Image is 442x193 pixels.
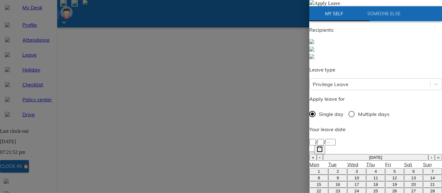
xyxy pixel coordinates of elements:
button: 16 September 2025 [328,181,347,188]
button: » [435,154,442,161]
abbr: Tuesday [328,161,337,168]
abbr: 5 September 2025 [394,169,396,174]
span: Single day [319,110,343,118]
button: 14 September 2025 [423,175,442,181]
span: Apply Leave [314,1,340,6]
abbr: 14 September 2025 [430,176,435,180]
button: › [428,154,435,161]
input: -- [317,139,324,145]
button: 11 September 2025 [366,175,385,181]
div: daytype [309,108,442,121]
button: 4 September 2025 [366,168,385,175]
abbr: 2 September 2025 [337,169,339,174]
span: Your leave date [309,126,346,132]
button: 21 September 2025 [423,181,442,188]
abbr: Thursday [366,161,375,168]
abbr: 13 September 2025 [411,176,416,180]
button: 13 September 2025 [404,175,423,181]
abbr: 4 September 2025 [375,169,377,174]
abbr: 21 September 2025 [430,182,435,187]
abbr: Saturday [404,161,412,168]
button: 1 September 2025 [309,168,328,175]
button: ‹ [317,154,323,161]
abbr: 11 September 2025 [373,176,378,180]
input: ---- [325,139,336,145]
button: 20 September 2025 [404,181,423,188]
button: 19 September 2025 [385,181,404,188]
button: 15 September 2025 [309,181,328,188]
abbr: 1 September 2025 [318,169,320,174]
span: Recipients [309,27,334,33]
button: 10 September 2025 [347,175,366,181]
abbr: 16 September 2025 [335,182,340,187]
span: Apply leave for [309,96,345,102]
button: 12 September 2025 [385,175,404,181]
img: defaultEmp.0e2b4d71.svg [309,39,314,44]
div: Privilege Leave [313,80,348,88]
abbr: 7 September 2025 [431,169,434,174]
button: 3 September 2025 [347,168,366,175]
abbr: Monday [309,161,319,168]
button: 18 September 2025 [366,181,385,188]
abbr: 3 September 2025 [356,169,358,174]
abbr: 18 September 2025 [373,182,378,187]
abbr: 10 September 2025 [354,176,359,180]
button: 5 September 2025 [385,168,404,175]
button: 8 September 2025 [309,175,328,181]
span: / [324,139,325,145]
a: Laxman Gatade [309,39,442,46]
abbr: 6 September 2025 [412,169,415,174]
abbr: 17 September 2025 [354,182,359,187]
button: 2 September 2025 [328,168,347,175]
img: defaultEmp.0e2b4d71.svg [309,47,314,52]
button: « [309,154,316,161]
span: / [316,139,317,145]
img: defaultEmp.0e2b4d71.svg [309,54,314,59]
abbr: 8 September 2025 [318,176,320,180]
button: 9 September 2025 [328,175,347,181]
abbr: Friday [385,161,391,168]
abbr: Wednesday [347,161,358,168]
p: Leave type [309,66,442,73]
span: My Self [313,10,355,18]
input: -- [309,139,316,145]
a: Sumhr Admin [309,46,442,53]
abbr: 19 September 2025 [392,182,397,187]
abbr: 20 September 2025 [411,182,416,187]
span: Multiple days [358,110,389,118]
abbr: 9 September 2025 [337,176,339,180]
button: 6 September 2025 [404,168,423,175]
button: [DATE] [323,154,428,161]
button: 7 September 2025 [423,168,442,175]
abbr: 15 September 2025 [316,182,321,187]
button: 17 September 2025 [347,181,366,188]
span: Someone Else [363,10,405,18]
abbr: 12 September 2025 [392,176,397,180]
abbr: Sunday [423,161,432,168]
a: Chinu . Sharma [309,53,442,61]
